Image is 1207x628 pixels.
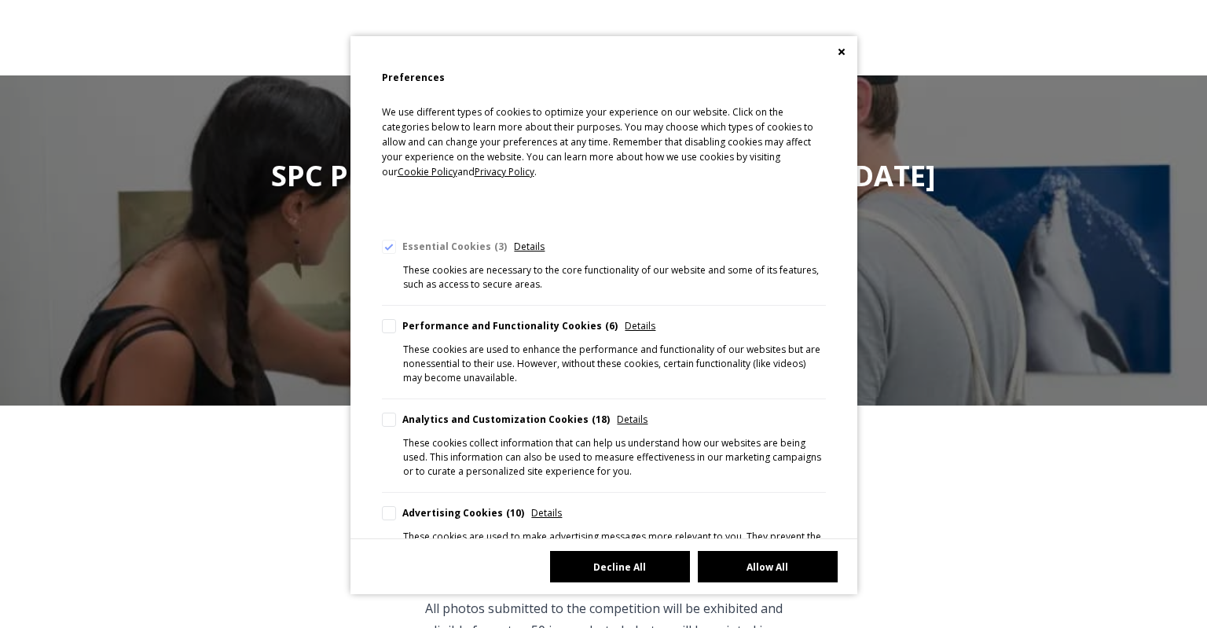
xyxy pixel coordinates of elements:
button: Allow All [698,551,838,582]
span: Privacy Policy [475,165,534,178]
div: Advertising Cookies [402,506,525,520]
div: Analytics and Customization Cookies [402,413,611,427]
div: These cookies are used to enhance the performance and functionality of our websites but are nones... [403,343,826,385]
span: Cookie Policy [398,165,457,178]
p: We use different types of cookies to optimize your experience on our website. Click on the catego... [382,105,826,203]
span: Details [531,506,562,520]
span: Details [514,240,545,254]
div: These cookies are used to make advertising messages more relevant to you. They prevent the same a... [403,530,826,572]
div: 10 [506,506,524,520]
button: Decline All [550,551,690,582]
div: These cookies are necessary to the core functionality of our website and some of its features, su... [403,263,826,292]
h2: Preferences [382,68,826,88]
div: Cookie Consent Preferences [350,36,857,594]
div: These cookies collect information that can help us understand how our websites are being used. Th... [403,436,826,479]
div: Performance and Functionality Cookies [402,319,618,333]
div: 6 [605,319,618,333]
div: Essential Cookies [402,240,508,254]
div: 3 [494,240,507,254]
div: 18 [592,413,610,427]
span: Details [617,413,648,427]
button: Close [838,48,846,56]
span: Details [625,319,655,333]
